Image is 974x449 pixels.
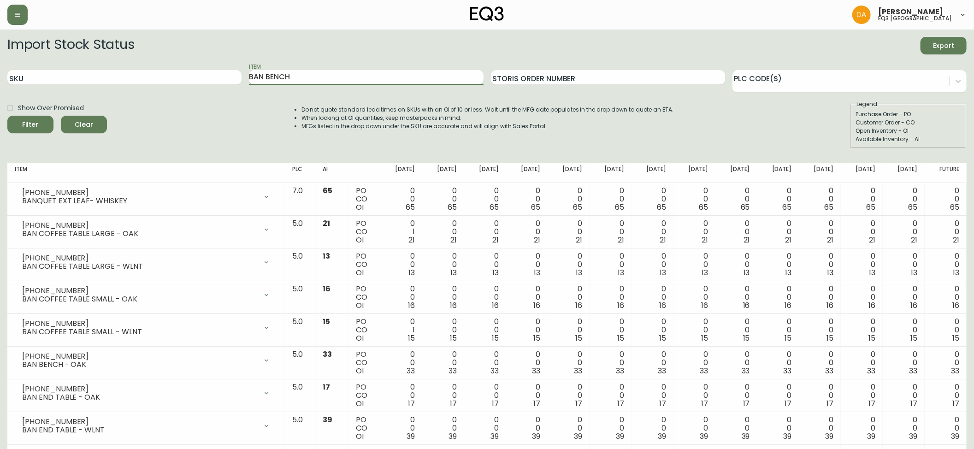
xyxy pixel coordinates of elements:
div: 0 0 [807,318,834,343]
span: 15 [534,333,541,343]
div: [PHONE_NUMBER]BAN BENCH - OAK [15,350,277,371]
td: 5.0 [285,379,316,412]
div: BAN COFFEE TABLE SMALL - OAK [22,295,257,303]
div: 0 0 [765,416,792,441]
div: 0 0 [639,350,666,375]
span: 33 [616,366,624,376]
span: 17 [659,398,666,409]
span: 33 [951,366,959,376]
div: 0 0 [765,383,792,408]
div: BAN COFFEE TABLE LARGE - OAK [22,230,257,238]
span: 33 [407,366,415,376]
span: 15 [785,333,792,343]
th: [DATE] [380,163,422,183]
div: PO CO [356,383,373,408]
div: 0 0 [555,383,583,408]
span: 21 [576,235,582,245]
span: 33 [867,366,875,376]
span: 13 [450,267,457,278]
div: 0 0 [723,219,750,244]
div: 0 0 [472,187,499,212]
div: 0 0 [514,318,541,343]
span: 21 [911,235,917,245]
span: 21 [953,235,959,245]
div: 0 0 [555,219,583,244]
div: [PHONE_NUMBER]BAN COFFEE TABLE SMALL - OAK [15,285,277,305]
div: 0 0 [555,252,583,277]
div: 0 1 [388,318,415,343]
div: 0 0 [430,383,457,408]
div: 0 0 [639,383,666,408]
div: 0 0 [890,285,917,310]
span: OI [356,267,364,278]
th: Item [7,163,285,183]
div: 0 0 [555,187,583,212]
div: [PHONE_NUMBER]BAN END TABLE - OAK [15,383,277,403]
div: 0 0 [765,219,792,244]
div: 0 0 [388,252,415,277]
span: 21 [785,235,792,245]
div: Customer Order - CO [856,118,961,127]
div: 0 0 [514,383,541,408]
div: 0 0 [681,252,708,277]
div: 0 0 [388,350,415,375]
div: [PHONE_NUMBER] [22,385,257,393]
div: 0 0 [681,285,708,310]
span: OI [356,202,364,213]
span: 15 [952,333,959,343]
span: Clear [68,119,100,130]
span: 13 [408,267,415,278]
span: 16 [701,300,708,311]
th: [DATE] [506,163,548,183]
h5: eq3 [GEOGRAPHIC_DATA] [878,16,952,21]
div: 0 0 [430,252,457,277]
div: 0 0 [723,252,750,277]
span: 15 [408,333,415,343]
span: 33 [658,366,666,376]
div: BAN BENCH - OAK [22,360,257,369]
div: PO CO [356,219,373,244]
div: 0 0 [681,187,708,212]
span: 65 [908,202,917,213]
div: 0 0 [890,350,917,375]
span: 65 [824,202,833,213]
th: [DATE] [548,163,590,183]
div: [PHONE_NUMBER]BAN COFFEE TABLE SMALL - WLNT [15,318,277,338]
div: [PHONE_NUMBER]BAN COFFEE TABLE LARGE - OAK [15,219,277,240]
div: 0 0 [639,285,666,310]
div: [PHONE_NUMBER]BAN COFFEE TABLE LARGE - WLNT [15,252,277,272]
legend: Legend [856,100,878,108]
div: 0 0 [765,350,792,375]
div: 0 0 [932,252,959,277]
div: 0 0 [848,187,875,212]
span: Show Over Promised [18,103,84,113]
span: 33 [784,366,792,376]
div: BAN COFFEE TABLE LARGE - WLNT [22,262,257,271]
div: 0 0 [807,285,834,310]
button: Filter [7,116,53,133]
div: 0 0 [430,318,457,343]
div: 0 0 [514,350,541,375]
td: 5.0 [285,347,316,379]
span: 13 [323,251,331,261]
span: 16 [323,284,331,294]
span: 16 [408,300,415,311]
div: 0 0 [848,350,875,375]
div: 0 0 [514,187,541,212]
span: 33 [323,349,332,360]
div: PO CO [356,350,373,375]
span: OI [356,366,364,376]
div: 0 0 [514,416,541,441]
td: 5.0 [285,314,316,347]
th: [DATE] [799,163,841,183]
div: 0 0 [597,318,624,343]
div: [PHONE_NUMBER] [22,254,257,262]
div: 0 1 [388,219,415,244]
div: 0 0 [807,383,834,408]
span: 15 [450,333,457,343]
div: 0 0 [388,416,415,441]
div: 0 0 [639,252,666,277]
div: 0 0 [932,383,959,408]
span: 13 [953,267,959,278]
span: 21 [702,235,708,245]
